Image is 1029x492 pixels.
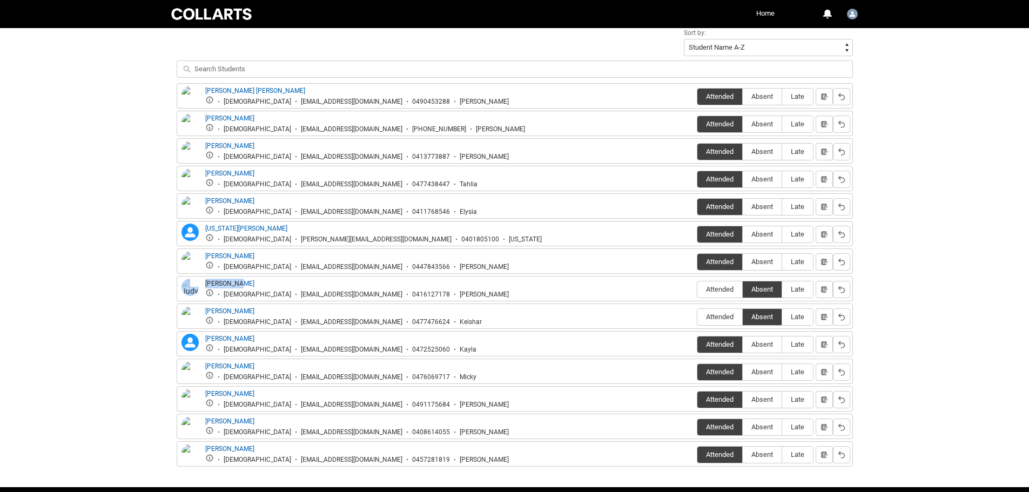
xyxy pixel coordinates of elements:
[412,346,450,354] div: 0472525060
[743,450,782,459] span: Absent
[412,291,450,299] div: 0416127178
[181,389,199,413] img: Olivia Kovanidis
[782,258,813,266] span: Late
[205,170,254,177] a: [PERSON_NAME]
[782,147,813,156] span: Late
[205,307,254,315] a: [PERSON_NAME]
[301,401,402,409] div: [EMAIL_ADDRESS][DOMAIN_NAME]
[224,180,291,188] div: [DEMOGRAPHIC_DATA]
[743,423,782,431] span: Absent
[412,456,450,464] div: 0457281819
[844,4,860,22] button: User Profile Faculty.abenjamin
[697,450,742,459] span: Attended
[205,197,254,205] a: [PERSON_NAME]
[460,98,509,106] div: [PERSON_NAME]
[460,318,482,326] div: Keishar
[816,171,833,188] button: Notes
[816,281,833,298] button: Notes
[833,116,850,133] button: Reset
[743,92,782,100] span: Absent
[833,281,850,298] button: Reset
[833,419,850,436] button: Reset
[697,120,742,128] span: Attended
[684,29,706,37] span: Sort by:
[697,92,742,100] span: Attended
[224,346,291,354] div: [DEMOGRAPHIC_DATA]
[743,340,782,348] span: Absent
[460,428,509,436] div: [PERSON_NAME]
[460,401,509,409] div: [PERSON_NAME]
[412,401,450,409] div: 0491175684
[181,169,199,192] img: Dek Hadson
[833,88,850,105] button: Reset
[833,446,850,463] button: Reset
[412,263,450,271] div: 0447843566
[224,153,291,161] div: [DEMOGRAPHIC_DATA]
[224,428,291,436] div: [DEMOGRAPHIC_DATA]
[205,445,254,453] a: [PERSON_NAME]
[782,203,813,211] span: Late
[181,251,199,275] img: Jessica Ellis
[205,335,254,342] a: [PERSON_NAME]
[509,235,542,244] div: [US_STATE]
[181,196,199,220] img: Elysia Blight
[412,180,450,188] div: 0477438447
[460,291,509,299] div: [PERSON_NAME]
[816,363,833,381] button: Notes
[301,346,402,354] div: [EMAIL_ADDRESS][DOMAIN_NAME]
[460,456,509,464] div: [PERSON_NAME]
[181,306,199,330] img: Keishar Macfarlane
[743,285,782,293] span: Absent
[205,87,305,95] a: [PERSON_NAME] [PERSON_NAME]
[816,88,833,105] button: Notes
[460,153,509,161] div: [PERSON_NAME]
[301,98,402,106] div: [EMAIL_ADDRESS][DOMAIN_NAME]
[816,446,833,463] button: Notes
[833,363,850,381] button: Reset
[177,60,853,78] input: Search Students
[782,450,813,459] span: Late
[301,373,402,381] div: [EMAIL_ADDRESS][DOMAIN_NAME]
[205,417,254,425] a: [PERSON_NAME]
[205,280,254,287] a: [PERSON_NAME]
[782,423,813,431] span: Late
[301,428,402,436] div: [EMAIL_ADDRESS][DOMAIN_NAME]
[782,313,813,321] span: Late
[224,456,291,464] div: [DEMOGRAPHIC_DATA]
[205,390,254,397] a: [PERSON_NAME]
[833,391,850,408] button: Reset
[301,180,402,188] div: [EMAIL_ADDRESS][DOMAIN_NAME]
[782,175,813,183] span: Late
[205,362,254,370] a: [PERSON_NAME]
[697,175,742,183] span: Attended
[224,373,291,381] div: [DEMOGRAPHIC_DATA]
[181,416,199,448] img: Sarah M Whiter
[833,171,850,188] button: Reset
[816,419,833,436] button: Notes
[301,263,402,271] div: [EMAIL_ADDRESS][DOMAIN_NAME]
[833,198,850,215] button: Reset
[181,334,199,351] lightning-icon: Markayla Iatrou
[224,208,291,216] div: [DEMOGRAPHIC_DATA]
[205,142,254,150] a: [PERSON_NAME]
[412,428,450,436] div: 0408614055
[816,391,833,408] button: Notes
[782,340,813,348] span: Late
[697,258,742,266] span: Attended
[224,263,291,271] div: [DEMOGRAPHIC_DATA]
[301,291,402,299] div: [EMAIL_ADDRESS][DOMAIN_NAME]
[743,203,782,211] span: Absent
[224,125,291,133] div: [DEMOGRAPHIC_DATA]
[833,336,850,353] button: Reset
[833,143,850,160] button: Reset
[743,230,782,238] span: Absent
[833,226,850,243] button: Reset
[754,5,777,22] a: Home
[743,120,782,128] span: Absent
[697,340,742,348] span: Attended
[205,225,287,232] a: [US_STATE][PERSON_NAME]
[224,235,291,244] div: [DEMOGRAPHIC_DATA]
[301,456,402,464] div: [EMAIL_ADDRESS][DOMAIN_NAME]
[181,141,199,172] img: Danielle Van Yzerloo
[181,113,199,137] img: Charles Attard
